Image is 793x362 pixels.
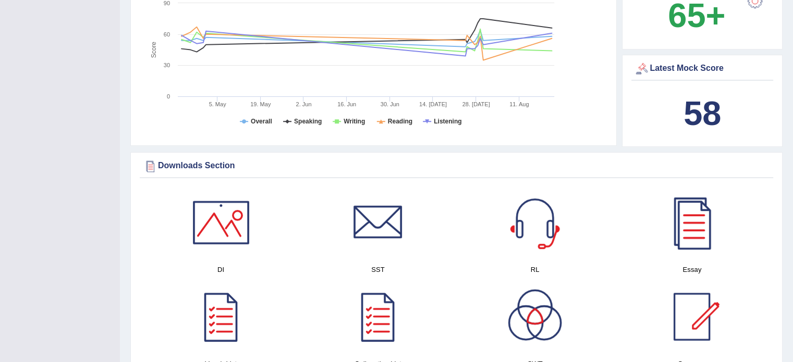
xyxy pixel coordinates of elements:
[344,118,365,125] tspan: Writing
[296,101,311,107] tspan: 2. Jun
[148,264,294,275] h4: DI
[164,31,170,38] text: 60
[381,101,399,107] tspan: 30. Jun
[337,101,356,107] tspan: 16. Jun
[684,94,721,132] b: 58
[388,118,412,125] tspan: Reading
[164,62,170,68] text: 30
[509,101,529,107] tspan: 11. Aug
[434,118,461,125] tspan: Listening
[419,101,447,107] tspan: 14. [DATE]
[251,118,272,125] tspan: Overall
[462,264,608,275] h4: RL
[462,101,490,107] tspan: 28. [DATE]
[304,264,451,275] h4: SST
[167,93,170,99] text: 0
[634,61,771,77] div: Latest Mock Score
[150,42,157,58] tspan: Score
[250,101,271,107] tspan: 19. May
[294,118,322,125] tspan: Speaking
[142,158,771,174] div: Downloads Section
[209,101,227,107] tspan: 5. May
[619,264,765,275] h4: Essay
